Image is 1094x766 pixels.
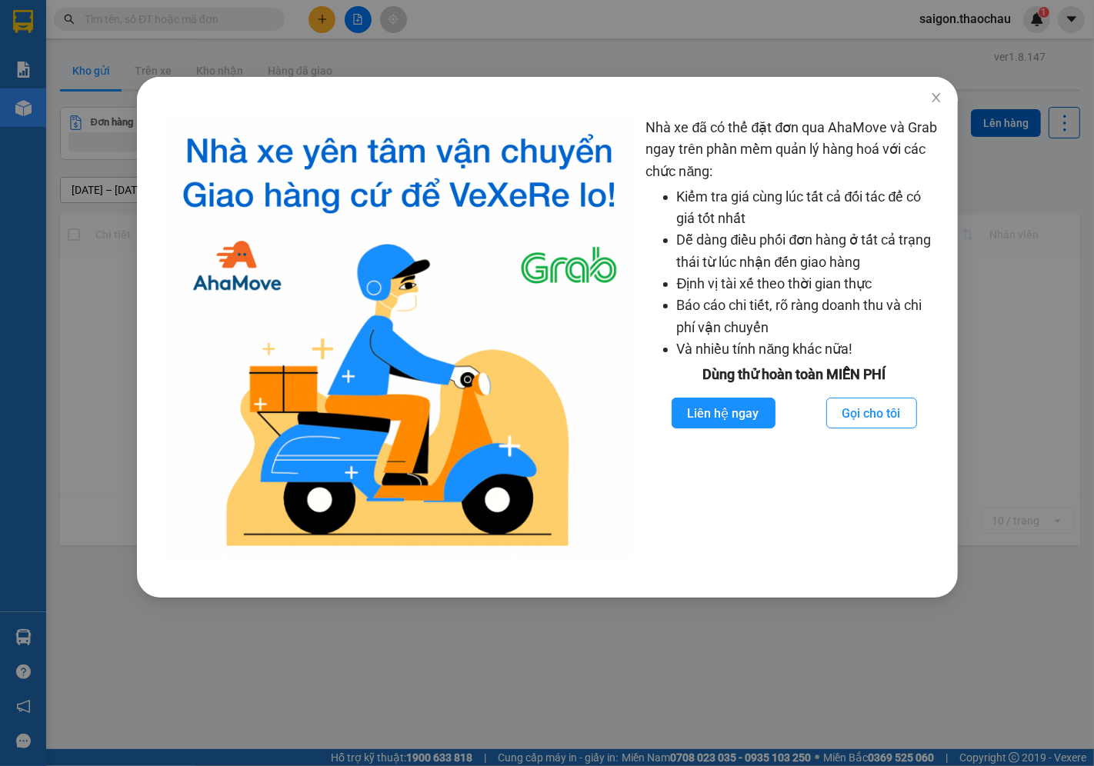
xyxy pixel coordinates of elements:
[929,92,942,104] span: close
[645,364,942,385] div: Dùng thử hoàn toàn MIỄN PHÍ
[676,295,942,338] li: Báo cáo chi tiết, rõ ràng doanh thu và chi phí vận chuyển
[676,273,942,295] li: Định vị tài xế theo thời gian thực
[645,117,942,559] div: Nhà xe đã có thể đặt đơn qua AhaMove và Grab ngay trên phần mềm quản lý hàng hoá với các chức năng:
[687,404,759,423] span: Liên hệ ngay
[165,117,634,559] img: logo
[676,229,942,273] li: Dễ dàng điều phối đơn hàng ở tất cả trạng thái từ lúc nhận đến giao hàng
[826,398,916,428] button: Gọi cho tôi
[671,398,775,428] button: Liên hệ ngay
[914,77,957,120] button: Close
[842,404,900,423] span: Gọi cho tôi
[676,338,942,360] li: Và nhiều tính năng khác nữa!
[676,186,942,230] li: Kiểm tra giá cùng lúc tất cả đối tác để có giá tốt nhất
